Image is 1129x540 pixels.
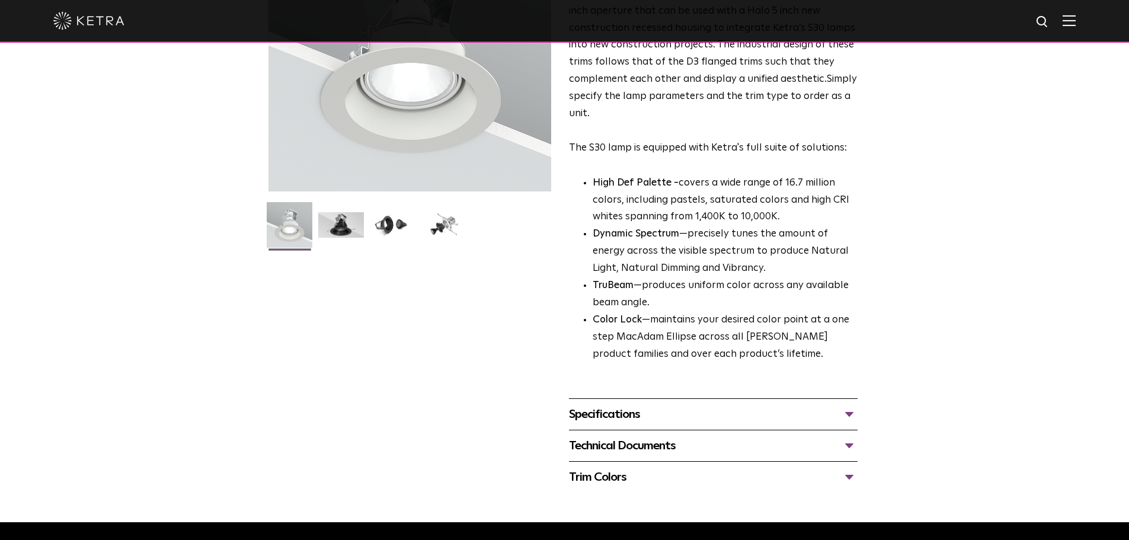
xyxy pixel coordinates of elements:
li: —produces uniform color across any available beam angle. [593,277,858,312]
img: search icon [1035,15,1050,30]
span: Simply specify the lamp parameters and the trim type to order as a unit.​ [569,74,857,119]
li: —precisely tunes the amount of energy across the visible spectrum to produce Natural Light, Natur... [593,226,858,277]
strong: Dynamic Spectrum [593,229,679,239]
div: Technical Documents [569,436,858,455]
strong: TruBeam [593,280,634,290]
div: Specifications [569,405,858,424]
li: —maintains your desired color point at a one step MacAdam Ellipse across all [PERSON_NAME] produc... [593,312,858,363]
strong: Color Lock [593,315,642,325]
p: covers a wide range of 16.7 million colors, including pastels, saturated colors and high CRI whit... [593,175,858,226]
div: Trim Colors [569,468,858,487]
img: S30 Halo Downlight_Hero_Black_Gradient [318,212,364,247]
img: Hamburger%20Nav.svg [1063,15,1076,26]
img: S30 Halo Downlight_Exploded_Black [421,212,467,247]
img: S30-DownlightTrim-2021-Web-Square [267,202,312,257]
img: ketra-logo-2019-white [53,12,124,30]
img: S30 Halo Downlight_Table Top_Black [370,212,415,247]
strong: High Def Palette - [593,178,679,188]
